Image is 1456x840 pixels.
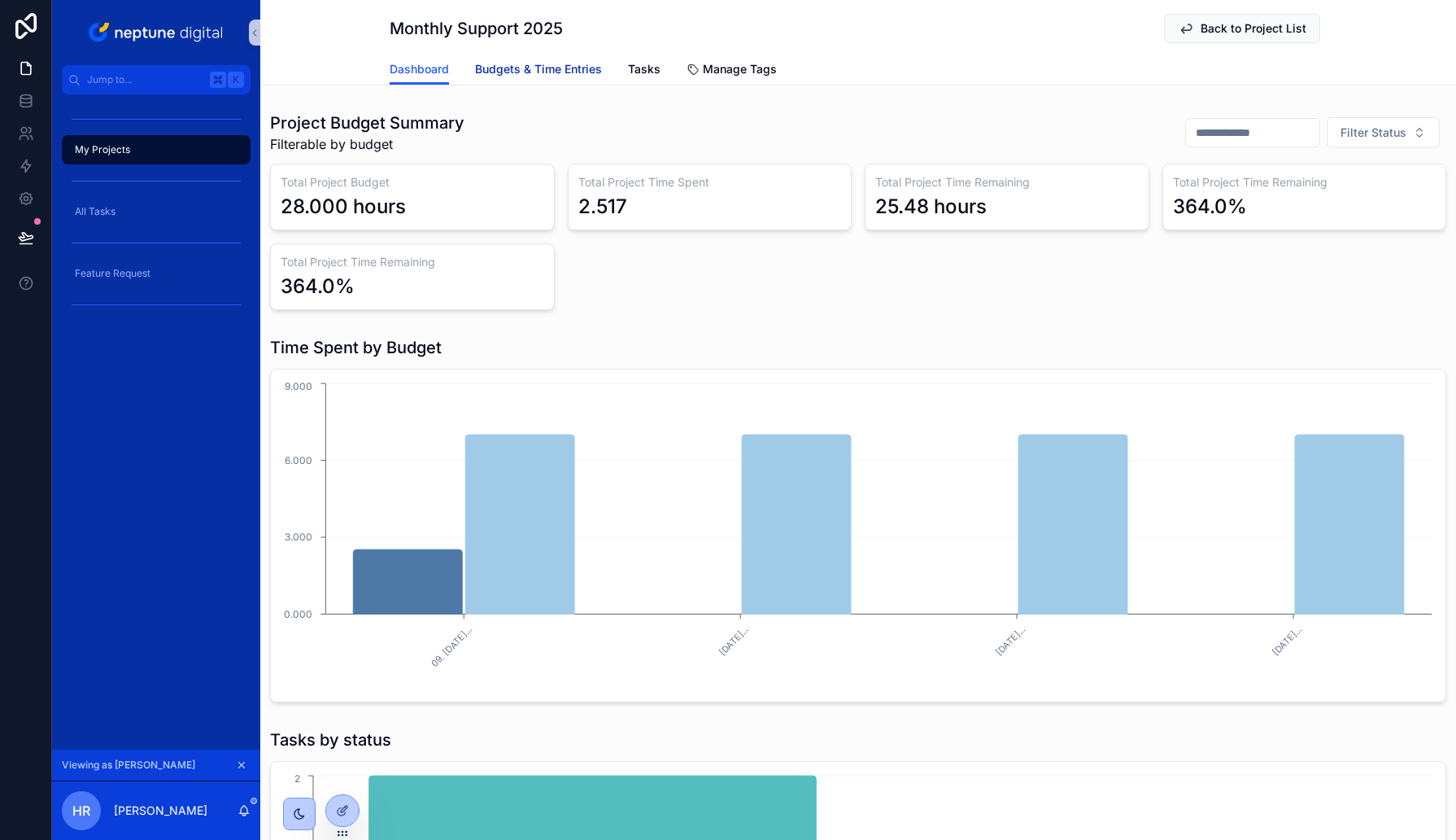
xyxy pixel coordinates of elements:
[390,61,449,77] span: Dashboard
[62,259,251,288] a: Feature Request
[270,112,464,134] h1: Project Budget Summary
[281,379,1436,692] div: chart
[285,531,312,543] tspan: 3.000
[628,61,660,77] span: Tasks
[1327,117,1440,148] button: Select Button
[270,728,391,751] h1: Tasks by status
[294,772,300,785] tspan: 2
[578,174,842,190] h3: Total Project Time Spent
[75,205,116,218] span: All Tasks
[390,55,449,85] a: Dashboard
[62,135,251,164] a: My Projects
[285,454,312,466] tspan: 6.000
[114,803,207,819] p: [PERSON_NAME]
[72,801,90,820] span: HR
[285,380,312,392] tspan: 9.000
[1270,623,1304,658] text: [DATE]...
[281,194,406,220] div: 28.000 hours
[717,623,751,658] text: [DATE]...
[281,273,355,300] div: 364.0%
[62,197,251,226] a: All Tasks
[62,759,195,772] span: Viewing as [PERSON_NAME]
[578,194,627,220] div: 2.517
[75,143,130,156] span: My Projects
[475,55,602,87] a: Budgets & Time Entries
[1164,14,1320,43] button: Back to Project List
[1173,194,1247,220] div: 364.0%
[1201,20,1306,37] span: Back to Project List
[85,20,228,46] img: App logo
[1173,174,1436,190] h3: Total Project Time Remaining
[703,61,777,77] span: Manage Tags
[229,73,242,86] span: K
[429,623,475,670] text: 09. [DATE]...
[62,65,251,94] button: Jump to...K
[281,174,544,190] h3: Total Project Budget
[52,94,260,339] div: scrollable content
[1340,125,1406,141] span: Filter Status
[390,17,563,40] h1: Monthly Support 2025
[284,608,312,620] tspan: 0.000
[475,61,602,77] span: Budgets & Time Entries
[993,623,1027,658] text: [DATE]...
[687,55,777,87] a: Manage Tags
[87,73,203,86] span: Jump to...
[628,55,660,87] a: Tasks
[75,267,150,280] span: Feature Request
[270,336,442,359] h1: Time Spent by Budget
[875,174,1139,190] h3: Total Project Time Remaining
[281,254,544,270] h3: Total Project Time Remaining
[270,134,464,154] span: Filterable by budget
[875,194,987,220] div: 25.48 hours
